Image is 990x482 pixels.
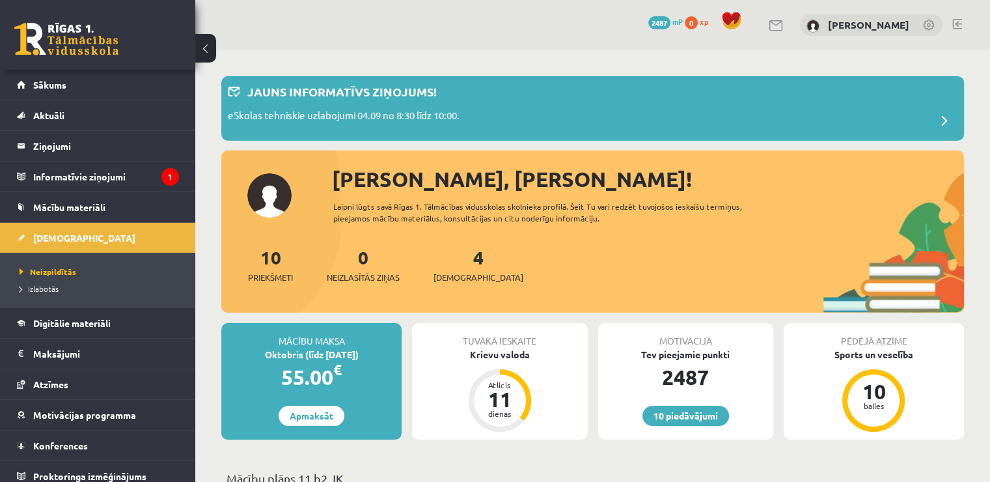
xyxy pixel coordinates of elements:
[33,339,179,369] legend: Maksājumi
[480,389,519,410] div: 11
[228,108,460,126] p: eSkolas tehniskie uzlabojumi 04.09 no 8:30 līdz 10:00.
[17,223,179,253] a: [DEMOGRAPHIC_DATA]
[33,317,111,329] span: Digitālie materiāli
[327,246,400,284] a: 0Neizlasītās ziņas
[17,131,179,161] a: Ziņojumi
[279,406,344,426] a: Apmaksāt
[20,283,59,294] span: Izlabotās
[248,246,293,284] a: 10Priekšmeti
[247,83,437,100] p: Jauns informatīvs ziņojums!
[33,378,68,390] span: Atzīmes
[648,16,670,29] span: 2487
[17,70,179,100] a: Sākums
[17,431,179,461] a: Konferences
[480,381,519,389] div: Atlicis
[33,470,146,482] span: Proktoringa izmēģinājums
[700,16,708,27] span: xp
[33,440,88,451] span: Konferences
[412,323,587,348] div: Tuvākā ieskaite
[20,266,76,277] span: Neizpildītās
[17,162,179,191] a: Informatīvie ziņojumi1
[17,339,179,369] a: Maksājumi
[20,283,182,294] a: Izlabotās
[327,271,400,284] span: Neizlasītās ziņas
[33,162,179,191] legend: Informatīvie ziņojumi
[17,308,179,338] a: Digitālie materiāli
[14,23,118,55] a: Rīgas 1. Tālmācības vidusskola
[648,16,683,27] a: 2487 mP
[333,360,342,379] span: €
[33,232,135,244] span: [DEMOGRAPHIC_DATA]
[784,348,964,434] a: Sports un veselība 10 balles
[17,192,179,222] a: Mācību materiāli
[33,201,105,213] span: Mācību materiāli
[854,402,893,410] div: balles
[248,271,293,284] span: Priekšmeti
[672,16,683,27] span: mP
[33,109,64,121] span: Aktuāli
[33,131,179,161] legend: Ziņojumi
[412,348,587,434] a: Krievu valoda Atlicis 11 dienas
[480,410,519,418] div: dienas
[433,246,523,284] a: 4[DEMOGRAPHIC_DATA]
[806,20,819,33] img: Jekaterina Larkina
[17,400,179,430] a: Motivācijas programma
[784,348,964,361] div: Sports un veselība
[598,361,773,393] div: 2487
[221,323,402,348] div: Mācību maksa
[20,266,182,277] a: Neizpildītās
[784,323,964,348] div: Pēdējā atzīme
[17,369,179,399] a: Atzīmes
[598,348,773,361] div: Tev pieejamie punkti
[333,201,779,224] div: Laipni lūgts savā Rīgas 1. Tālmācības vidusskolas skolnieka profilā. Šeit Tu vari redzēt tuvojošo...
[17,100,179,130] a: Aktuāli
[642,406,729,426] a: 10 piedāvājumi
[221,348,402,361] div: Oktobris (līdz [DATE])
[161,168,179,186] i: 1
[598,323,773,348] div: Motivācija
[228,83,957,134] a: Jauns informatīvs ziņojums! eSkolas tehniskie uzlabojumi 04.09 no 8:30 līdz 10:00.
[412,348,587,361] div: Krievu valoda
[221,361,402,393] div: 55.00
[33,79,66,91] span: Sākums
[332,163,964,195] div: [PERSON_NAME], [PERSON_NAME]!
[33,409,136,421] span: Motivācijas programma
[685,16,698,29] span: 0
[828,18,909,31] a: [PERSON_NAME]
[685,16,715,27] a: 0 xp
[433,271,523,284] span: [DEMOGRAPHIC_DATA]
[854,381,893,402] div: 10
